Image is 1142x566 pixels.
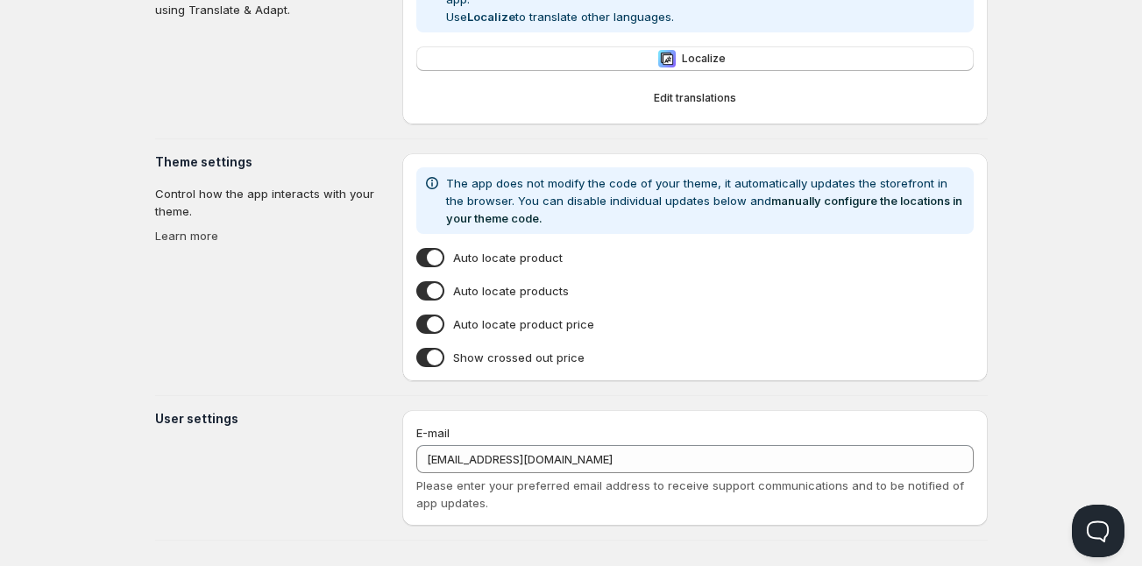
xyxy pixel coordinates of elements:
a: Learn more [155,229,218,243]
span: Localize [682,52,726,66]
span: Show crossed out price [453,349,585,366]
p: The app does not modify the code of your theme, it automatically updates the storefront in the br... [446,174,966,227]
span: Edit translations [654,91,736,105]
b: Localize [467,10,515,24]
span: E-mail [416,426,450,440]
span: Please enter your preferred email address to receive support communications and to be notified of... [416,478,964,510]
span: Auto locate product [453,249,563,266]
a: manually configure the locations in your theme code. [446,194,962,225]
img: Localize [658,50,676,67]
span: Auto locate products [453,282,569,300]
h3: Theme settings [155,153,389,171]
h3: User settings [155,410,389,428]
button: Edit translations [416,86,973,110]
span: Auto locate product price [453,315,594,333]
iframe: Help Scout Beacon - Open [1072,505,1124,557]
p: Control how the app interacts with your theme. [155,185,389,220]
button: LocalizeLocalize [416,46,973,71]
